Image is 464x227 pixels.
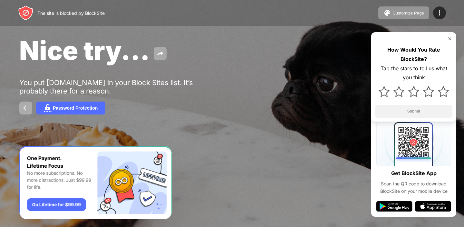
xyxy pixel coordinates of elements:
img: header-logo.svg [18,5,34,21]
div: Password Protection [53,105,98,111]
button: Submit [375,105,452,118]
img: star.svg [408,86,419,97]
span: Nice try... [19,35,150,66]
button: Password Protection [36,102,105,114]
img: menu-icon.svg [436,9,443,17]
iframe: Banner [19,146,172,220]
div: Customize Page [392,11,424,15]
img: app-store.svg [415,201,451,212]
img: star.svg [393,86,404,97]
img: back.svg [22,104,30,112]
img: star.svg [438,86,449,97]
div: Get BlockSite App [391,169,437,178]
div: You put [DOMAIN_NAME] in your Block Sites list. It’s probably there for a reason. [19,78,218,95]
img: star.svg [423,86,434,97]
img: google-play.svg [376,201,412,212]
img: pallet.svg [383,9,391,17]
div: The site is blocked by BlockSite [37,10,105,16]
img: share.svg [156,50,164,57]
div: Tap the stars to tell us what you think [375,64,452,83]
img: password.svg [44,104,52,112]
div: Scan the QR code to download BlockSite on your mobile device [376,180,451,195]
div: How Would You Rate BlockSite? [375,45,452,64]
button: Customize Page [378,6,429,19]
img: rate-us-close.svg [447,36,452,41]
img: star.svg [379,86,390,97]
